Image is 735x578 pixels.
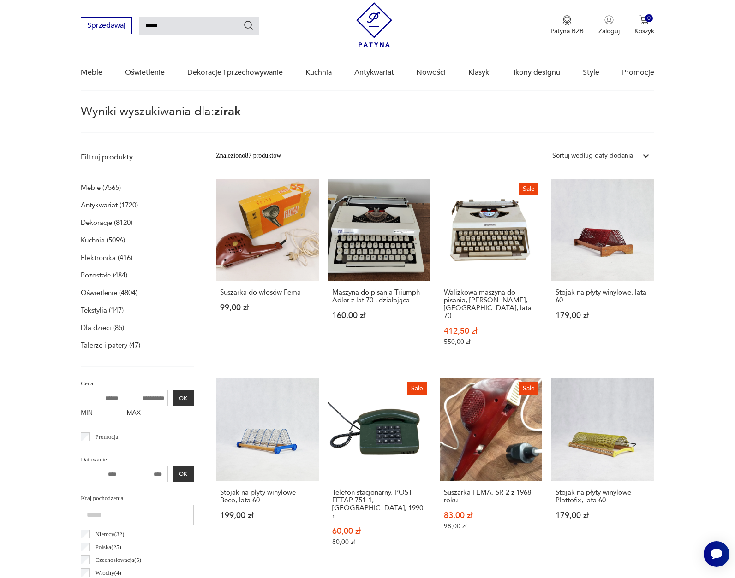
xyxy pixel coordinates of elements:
h3: Walizkowa maszyna do pisania, [PERSON_NAME], [GEOGRAPHIC_DATA], lata 70. [444,289,538,320]
button: Zaloguj [598,15,620,35]
p: Kraj pochodzenia [81,493,194,503]
a: Dla dzieci (85) [81,321,124,334]
p: Koszyk [634,27,654,35]
p: 99,00 zł [220,304,314,312]
div: 0 [645,14,653,22]
h3: Maszyna do pisania Triumph-Adler z lat 70., działająca. [332,289,426,304]
p: 80,00 zł [332,538,426,546]
a: Meble (7565) [81,181,121,194]
p: 412,50 zł [444,327,538,335]
p: 199,00 zł [220,512,314,519]
a: Dekoracje (8120) [81,216,132,229]
p: Wyniki wyszukiwania dla: [81,106,654,133]
img: Ikona medalu [562,15,572,25]
p: Zaloguj [598,27,620,35]
p: Włochy ( 4 ) [95,568,121,578]
a: Ikona medaluPatyna B2B [550,15,584,35]
img: Patyna - sklep z meblami i dekoracjami vintage [356,2,392,47]
a: Tekstylia (147) [81,304,124,317]
button: Patyna B2B [550,15,584,35]
button: Szukaj [243,20,254,31]
button: OK [173,466,194,482]
h3: Stojak na płyty winylowe Plattofix, lata 60. [556,489,650,504]
p: Datowanie [81,454,194,465]
a: Elektronika (416) [81,251,132,264]
a: Style [583,55,599,90]
a: SaleTelefon stacjonarny, POST FETAP 751-1, Niemcy, 1990 r.Telefon stacjonarny, POST FETAP 751-1, ... [328,378,430,563]
a: Pozostałe (484) [81,269,127,282]
p: Cena [81,378,194,389]
a: Kuchnia [305,55,332,90]
button: OK [173,390,194,406]
a: Suszarka do włosów FemaSuszarka do włosów Fema99,00 zł [216,179,318,364]
span: zirak [214,103,241,120]
h3: Stojak na płyty winylowe, lata 60. [556,289,650,304]
a: Stojak na płyty winylowe Plattofix, lata 60.Stojak na płyty winylowe Plattofix, lata 60.179,00 zł [551,378,654,563]
p: 160,00 zł [332,312,426,319]
p: Niemcy ( 32 ) [95,529,124,539]
a: Sprzedawaj [81,23,132,29]
a: Oświetlenie [125,55,165,90]
img: Ikonka użytkownika [604,15,614,24]
a: Promocje [622,55,654,90]
p: 83,00 zł [444,512,538,519]
a: Antykwariat [354,55,394,90]
p: 60,00 zł [332,527,426,535]
p: Polska ( 25 ) [95,542,121,552]
button: Sprzedawaj [81,17,132,34]
a: SaleWalizkowa maszyna do pisania, Mercedes Buromaschinen, Włochy, lata 70.Walizkowa maszyna do pi... [440,179,542,364]
p: Patyna B2B [550,27,584,35]
a: Ikony designu [514,55,560,90]
a: Dekoracje i przechowywanie [187,55,283,90]
p: Filtruj produkty [81,152,194,162]
a: Maszyna do pisania Triumph-Adler z lat 70., działająca.Maszyna do pisania Triumph-Adler z lat 70.... [328,179,430,364]
a: Oświetlenie (4804) [81,286,137,299]
h3: Telefon stacjonarny, POST FETAP 751-1, [GEOGRAPHIC_DATA], 1990 r. [332,489,426,520]
p: 179,00 zł [556,512,650,519]
p: Czechosłowacja ( 5 ) [95,555,141,565]
iframe: Smartsupp widget button [704,541,729,567]
div: Sortuj według daty dodania [552,151,633,161]
a: Talerze i patery (47) [81,339,140,352]
label: MIN [81,406,122,421]
img: Ikona koszyka [639,15,649,24]
a: Antykwariat (1720) [81,199,138,212]
a: Stojak na płyty winylowe, lata 60.Stojak na płyty winylowe, lata 60.179,00 zł [551,179,654,364]
p: Promocja [95,432,118,442]
h3: Suszarka FEMA. SR-2 z 1968 roku [444,489,538,504]
h3: Suszarka do włosów Fema [220,289,314,296]
p: 179,00 zł [556,312,650,319]
a: Stojak na płyty winylowe Beco, lata 60.Stojak na płyty winylowe Beco, lata 60.199,00 zł [216,378,318,563]
button: 0Koszyk [634,15,654,35]
a: Kuchnia (5096) [81,234,125,247]
p: 550,00 zł [444,338,538,346]
a: Klasyki [468,55,491,90]
p: 98,00 zł [444,522,538,530]
a: Meble [81,55,102,90]
a: SaleSuszarka FEMA. SR-2 z 1968 rokuSuszarka FEMA. SR-2 z 1968 roku83,00 zł98,00 zł [440,378,542,563]
div: Znaleziono 87 produktów [216,151,281,161]
h3: Stojak na płyty winylowe Beco, lata 60. [220,489,314,504]
a: Nowości [416,55,446,90]
label: MAX [127,406,168,421]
